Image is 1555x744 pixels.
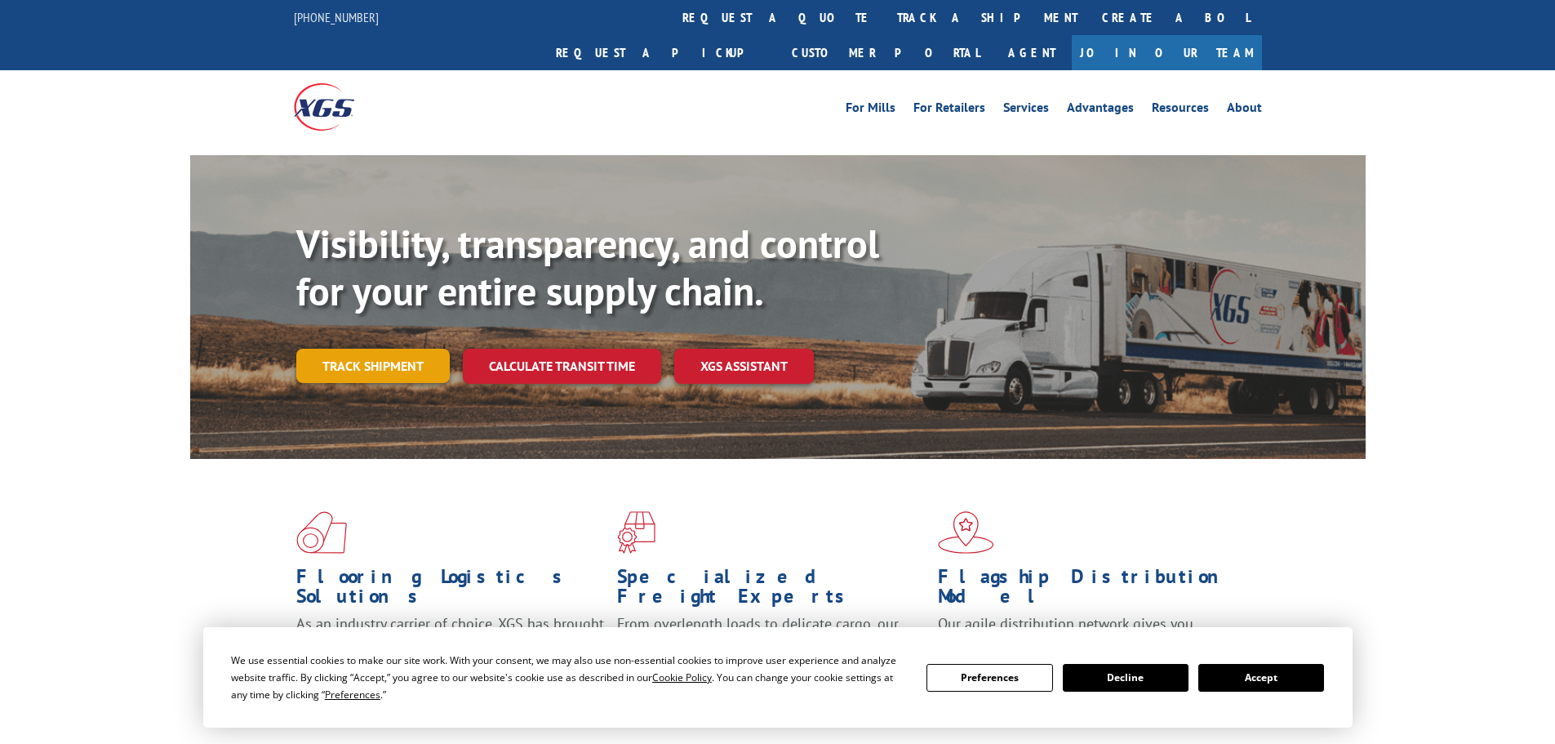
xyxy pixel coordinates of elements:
[926,664,1052,692] button: Preferences
[1227,101,1262,119] a: About
[544,35,780,70] a: Request a pickup
[617,511,655,554] img: xgs-icon-focused-on-flooring-red
[1198,664,1324,692] button: Accept
[1063,664,1188,692] button: Decline
[992,35,1072,70] a: Agent
[296,218,879,316] b: Visibility, transparency, and control for your entire supply chain.
[674,349,814,384] a: XGS ASSISTANT
[1072,35,1262,70] a: Join Our Team
[1003,101,1049,119] a: Services
[294,9,379,25] a: [PHONE_NUMBER]
[296,349,450,383] a: Track shipment
[463,349,661,384] a: Calculate transit time
[938,614,1238,653] span: Our agile distribution network gives you nationwide inventory management on demand.
[780,35,992,70] a: Customer Portal
[617,567,926,614] h1: Specialized Freight Experts
[296,567,605,614] h1: Flooring Logistics Solutions
[938,567,1246,614] h1: Flagship Distribution Model
[652,670,712,684] span: Cookie Policy
[617,614,926,687] p: From overlength loads to delicate cargo, our experienced staff knows the best way to move your fr...
[913,101,985,119] a: For Retailers
[296,614,604,672] span: As an industry carrier of choice, XGS has brought innovation and dedication to flooring logistics...
[296,511,347,554] img: xgs-icon-total-supply-chain-intelligence-red
[1067,101,1134,119] a: Advantages
[231,652,907,703] div: We use essential cookies to make our site work. With your consent, we may also use non-essential ...
[203,627,1353,728] div: Cookie Consent Prompt
[325,688,380,702] span: Preferences
[1152,101,1209,119] a: Resources
[938,511,994,554] img: xgs-icon-flagship-distribution-model-red
[846,101,895,119] a: For Mills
